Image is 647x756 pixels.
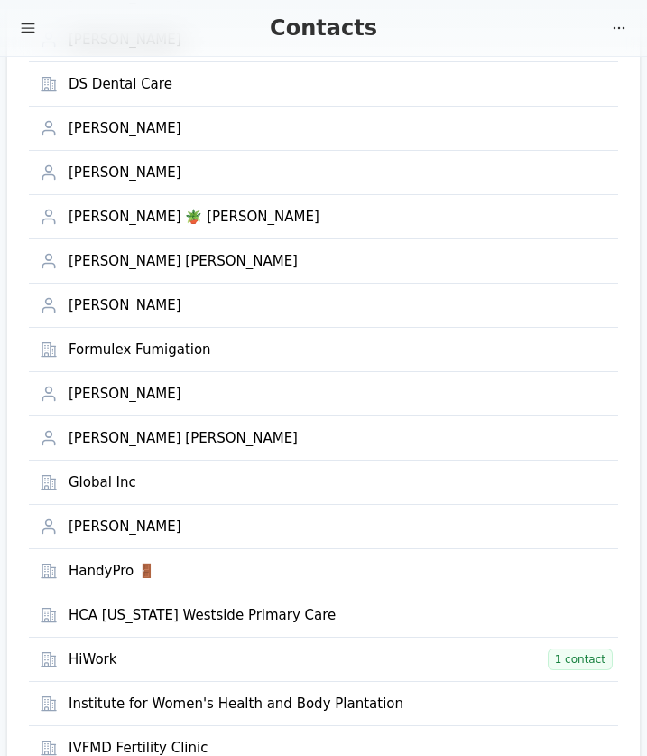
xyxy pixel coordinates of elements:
[69,66,613,102] a: DS Dental Care
[69,120,607,137] div: [PERSON_NAME]
[69,597,613,633] a: HCA [US_STATE] Westside Primary Care
[69,607,607,624] div: HCA [US_STATE] Westside Primary Care
[69,686,613,722] a: Institute for Women's Health and Body Plantation
[69,464,613,500] a: Global Inc
[69,154,613,191] a: [PERSON_NAME]
[69,76,607,93] div: DS Dental Care
[69,243,613,279] a: [PERSON_NAME] [PERSON_NAME]
[69,553,613,589] a: HandyPro 🚪
[69,651,542,668] div: HiWork
[69,287,613,323] a: [PERSON_NAME]
[69,386,607,403] div: [PERSON_NAME]
[69,297,607,314] div: [PERSON_NAME]
[69,331,613,368] a: Formulex Fumigation
[69,563,607,580] div: HandyPro 🚪
[69,430,607,447] div: [PERSON_NAME] [PERSON_NAME]
[69,641,613,677] a: HiWork 1 contact
[47,14,600,42] div: Contacts
[69,209,607,226] div: [PERSON_NAME] 🪴 [PERSON_NAME]
[69,376,613,412] a: [PERSON_NAME]
[69,164,607,182] div: [PERSON_NAME]
[69,110,613,146] a: [PERSON_NAME]
[69,509,613,545] a: [PERSON_NAME]
[69,341,607,359] div: Formulex Fumigation
[69,518,607,536] div: [PERSON_NAME]
[69,199,613,235] a: [PERSON_NAME] 🪴 [PERSON_NAME]
[69,253,607,270] div: [PERSON_NAME] [PERSON_NAME]
[69,474,607,491] div: Global Inc
[69,695,607,713] div: Institute for Women's Health and Body Plantation
[69,420,613,456] a: [PERSON_NAME] [PERSON_NAME]
[548,649,613,670] span: 1 contact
